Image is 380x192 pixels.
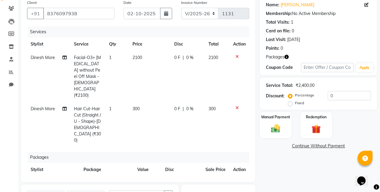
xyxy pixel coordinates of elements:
[28,152,254,163] div: Packages
[129,37,171,51] th: Price
[162,163,202,176] th: Disc
[174,106,180,112] span: 0 F
[174,55,180,61] span: 0 F
[230,37,249,51] th: Action
[306,114,327,120] label: Redemption
[266,28,290,34] div: Card on file:
[186,106,193,112] span: 0 %
[132,55,142,60] span: 2100
[266,54,284,60] span: Packages
[287,37,300,43] div: [DATE]
[356,63,373,72] button: Apply
[27,163,80,176] th: Stylist
[309,123,324,134] img: _gift.svg
[266,37,286,43] div: Last Visit:
[292,28,294,34] div: 0
[266,19,290,25] div: Total Visits:
[205,37,230,51] th: Total
[134,163,162,176] th: Value
[301,63,354,72] input: Enter Offer / Coupon Code
[266,82,293,89] div: Service Total:
[295,100,304,106] label: Fixed
[109,106,111,111] span: 1
[74,55,101,98] span: Facial-O3+ [MEDICAL_DATA] without Peel Off Mask - [DEMOGRAPHIC_DATA] (₹2100)
[74,106,101,143] span: Hair Cut-Hair Cut (Straight / U - Shape)-[DEMOGRAPHIC_DATA] (₹300)
[202,163,230,176] th: Sale Price
[208,55,218,60] span: 2100
[281,2,314,8] a: [PERSON_NAME]
[27,37,70,51] th: Stylist
[132,106,140,111] span: 300
[296,82,315,89] div: ₹2,400.00
[208,106,216,111] span: 300
[31,106,55,111] span: Dinesh More
[70,37,105,51] th: Service
[80,163,134,176] th: Package
[171,37,205,51] th: Disc
[291,19,293,25] div: 1
[266,10,371,17] div: No Active Membership
[266,2,279,8] div: Name:
[266,45,279,52] div: Points:
[266,64,301,71] div: Coupon Code
[266,10,292,17] div: Membership:
[43,8,114,19] input: Search by Name/Mobile/Email/Code
[281,45,283,52] div: 0
[109,55,111,60] span: 1
[186,55,193,61] span: 0 %
[266,93,284,99] div: Discount:
[355,168,374,186] iframe: chat widget
[183,106,184,112] span: |
[183,55,184,61] span: |
[295,93,314,98] label: Percentage
[230,163,249,176] th: Action
[28,26,254,37] div: Services
[261,143,376,149] a: Continue Without Payment
[268,123,283,134] img: _cash.svg
[27,8,44,19] button: +91
[105,37,129,51] th: Qty
[31,55,55,60] span: Dinesh More
[261,114,290,120] label: Manual Payment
